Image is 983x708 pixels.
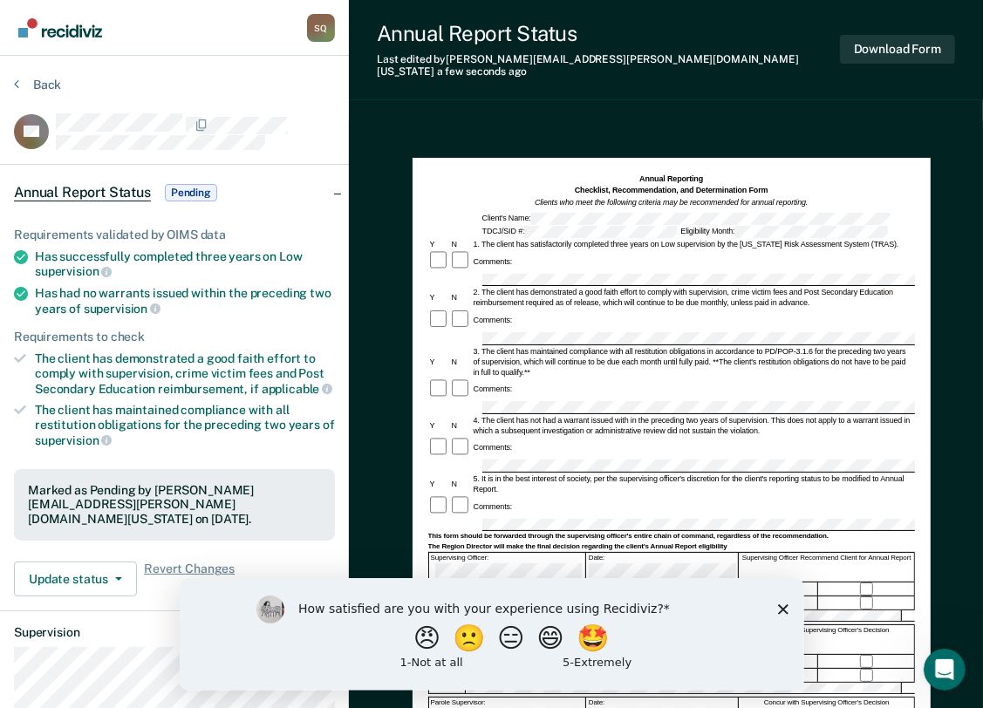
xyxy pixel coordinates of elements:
div: Requirements validated by OIMS data [14,228,335,242]
div: N [450,292,472,303]
div: Supervising Officer: [429,553,586,582]
dt: Supervision [14,625,335,640]
span: Annual Report Status [14,184,151,201]
strong: Checklist, Recommendation, and Determination Form [575,186,768,194]
div: Client's Name: [481,213,892,225]
div: Marked as Pending by [PERSON_NAME][EMAIL_ADDRESS][PERSON_NAME][DOMAIN_NAME][US_STATE] on [DATE]. [28,483,321,527]
img: Recidiviz [18,18,102,37]
div: The client has demonstrated a good faith effort to comply with supervision, crime victim fees and... [35,351,335,396]
div: Comments: [472,315,515,325]
div: N [450,239,472,249]
div: Date: [587,553,739,582]
div: N [450,357,472,367]
button: Profile dropdown button [307,14,335,42]
span: supervision [35,433,112,447]
span: supervision [84,302,160,316]
div: TDCJ/SID #: [481,226,679,238]
button: Update status [14,562,137,596]
div: Annual Report Status [377,21,840,46]
div: 5. It is in the best interest of society, per the supervising officer's discretion for the client... [472,473,915,494]
span: applicable [262,382,332,396]
span: Pending [165,184,217,201]
div: Comments: [472,384,515,394]
div: Has successfully completed three years on Low [35,249,335,279]
div: N [450,420,472,431]
iframe: Survey by Kim from Recidiviz [180,578,804,691]
div: N [450,479,472,489]
div: Last edited by [PERSON_NAME][EMAIL_ADDRESS][PERSON_NAME][DOMAIN_NAME][US_STATE] [377,53,840,78]
div: Concur with Supervising Officer's Decision [740,625,915,654]
div: Comments: [472,256,515,267]
button: Download Form [840,35,955,64]
div: Supervising Officer Recommend Client for Annual Report [740,553,915,582]
div: The client has maintained compliance with all restitution obligations for the preceding two years of [35,403,335,447]
div: 1. The client has satisfactorily completed three years on Low supervision by the [US_STATE] Risk ... [472,239,915,249]
div: Requirements to check [14,330,335,344]
div: Y [428,292,450,303]
div: Y [428,479,450,489]
div: Comments: [472,442,515,453]
div: Has had no warrants issued within the preceding two years of [35,286,335,316]
div: This form should be forwarded through the supervising officer's entire chain of command, regardle... [428,532,915,541]
em: Clients who meet the following criteria may be recommended for annual reporting. [535,198,808,207]
div: S Q [307,14,335,42]
div: Y [428,239,450,249]
div: 4. The client has not had a warrant issued with in the preceding two years of supervision. This d... [472,415,915,436]
span: a few seconds ago [437,65,527,78]
div: The Region Director will make the final decision regarding the client's Annual Report eligibility [428,542,915,551]
div: Comments: [472,501,515,512]
span: supervision [35,264,112,278]
div: Eligibility Month: [679,226,889,238]
div: 3. The client has maintained compliance with all restitution obligations in accordance to PD/POP-... [472,346,915,378]
span: Revert Changes [144,562,235,596]
button: Back [14,77,61,92]
div: Y [428,420,450,431]
strong: Annual Reporting [639,174,703,183]
div: Y [428,357,450,367]
iframe: Intercom live chat [924,649,966,691]
div: 2. The client has demonstrated a good faith effort to comply with supervision, crime victim fees ... [472,287,915,308]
